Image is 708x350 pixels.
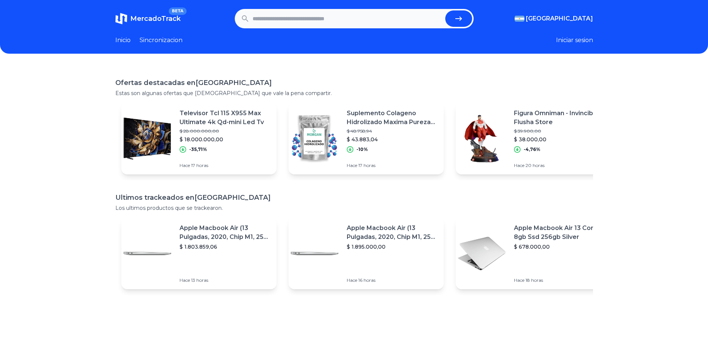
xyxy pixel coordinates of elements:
p: Hace 17 horas [347,163,438,168]
span: [GEOGRAPHIC_DATA] [526,14,593,23]
a: Inicio [115,36,131,45]
img: Featured image [288,113,341,165]
p: $ 678.000,00 [514,243,605,250]
img: MercadoTrack [115,13,127,25]
h1: Ultimos trackeados en [GEOGRAPHIC_DATA] [115,192,593,203]
p: Hace 16 horas [347,277,438,283]
a: Featured imageApple Macbook Air 13 Core I5 8gb Ssd 256gb Silver$ 678.000,00Hace 18 horas [456,218,611,289]
p: $ 38.000,00 [514,136,605,143]
p: $ 28.000.000,00 [180,128,271,134]
a: Featured imageTelevisor Tcl 115 X955 Max Ultimate 4k Qd-mini Led Tv$ 28.000.000,00$ 18.000.000,00... [121,103,277,174]
img: Featured image [121,113,174,165]
button: Iniciar sesion [556,36,593,45]
p: Los ultimos productos que se trackearon. [115,204,593,212]
p: Figura Omniman - Invincible - Flusha Store [514,109,605,127]
img: Featured image [456,113,508,165]
p: -4,76% [524,146,540,152]
p: $ 1.803.859,06 [180,243,271,250]
p: $ 39.900,00 [514,128,605,134]
p: Televisor Tcl 115 X955 Max Ultimate 4k Qd-mini Led Tv [180,109,271,127]
span: BETA [169,7,186,15]
p: Hace 18 horas [514,277,605,283]
p: Hace 13 horas [180,277,271,283]
h1: Ofertas destacadas en [GEOGRAPHIC_DATA] [115,78,593,88]
p: Estas son algunas ofertas que [DEMOGRAPHIC_DATA] que vale la pena compartir. [115,89,593,97]
p: Apple Macbook Air (13 Pulgadas, 2020, Chip M1, 256 Gb De Ssd, 8 Gb De Ram) - Plata [347,224,438,242]
p: $ 1.895.000,00 [347,243,438,250]
button: [GEOGRAPHIC_DATA] [515,14,593,23]
img: Argentina [515,16,524,22]
p: Hace 17 horas [180,163,271,168]
img: Featured image [456,227,508,280]
img: Featured image [288,227,341,280]
a: Featured imageApple Macbook Air (13 Pulgadas, 2020, Chip M1, 256 Gb De Ssd, 8 Gb De Ram) - Plata$... [288,218,444,289]
a: MercadoTrackBETA [115,13,181,25]
a: Featured imageFigura Omniman - Invincible - Flusha Store$ 39.900,00$ 38.000,00-4,76%Hace 20 horas [456,103,611,174]
p: $ 18.000.000,00 [180,136,271,143]
span: MercadoTrack [130,15,181,23]
a: Featured imageApple Macbook Air (13 Pulgadas, 2020, Chip M1, 256 Gb De Ssd, 8 Gb De Ram) - Plata$... [121,218,277,289]
p: Hace 20 horas [514,163,605,168]
p: Apple Macbook Air (13 Pulgadas, 2020, Chip M1, 256 Gb De Ssd, 8 Gb De Ram) - Plata [180,224,271,242]
a: Featured imageSuplemento Colageno Hidrolizado Maxima Pureza 1kg | Premium$ 48.758,94$ 43.883,04-1... [288,103,444,174]
p: $ 48.758,94 [347,128,438,134]
p: -35,71% [189,146,207,152]
p: $ 43.883,04 [347,136,438,143]
a: Sincronizacion [140,36,183,45]
p: -10% [356,146,368,152]
p: Suplemento Colageno Hidrolizado Maxima Pureza 1kg | Premium [347,109,438,127]
p: Apple Macbook Air 13 Core I5 8gb Ssd 256gb Silver [514,224,605,242]
img: Featured image [121,227,174,280]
